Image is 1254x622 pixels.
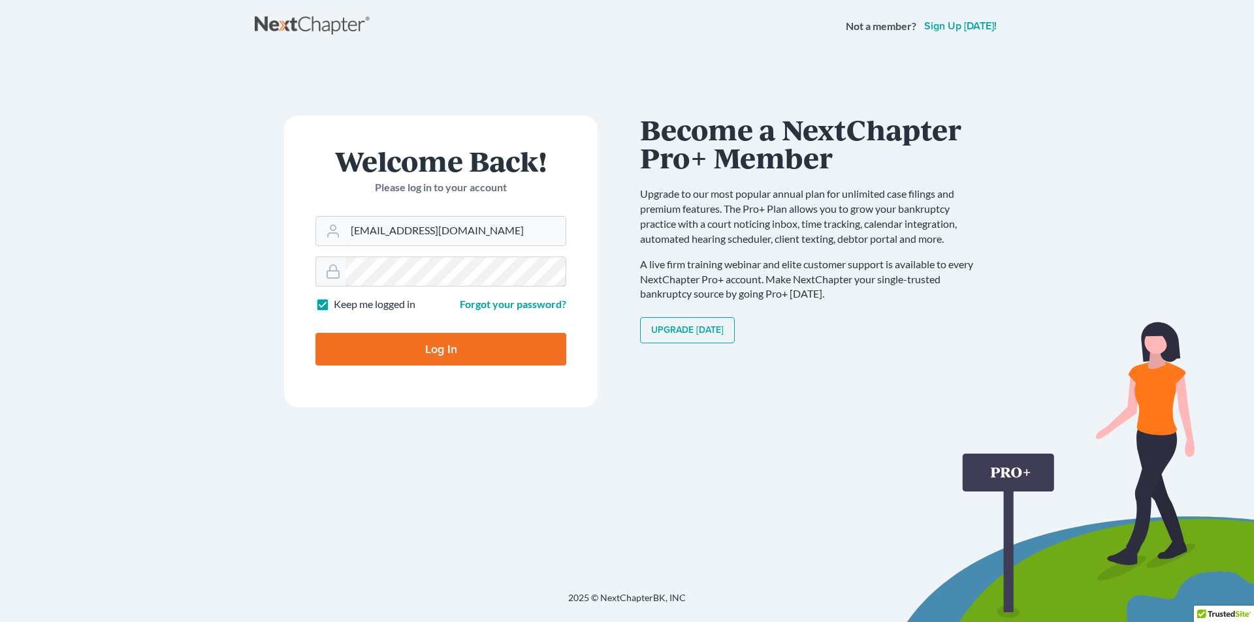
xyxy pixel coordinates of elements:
[315,180,566,195] p: Please log in to your account
[640,116,986,171] h1: Become a NextChapter Pro+ Member
[640,257,986,302] p: A live firm training webinar and elite customer support is available to every NextChapter Pro+ ac...
[460,298,566,310] a: Forgot your password?
[922,21,999,31] a: Sign up [DATE]!
[315,147,566,175] h1: Welcome Back!
[346,217,566,245] input: Email Address
[640,187,986,246] p: Upgrade to our most popular annual plan for unlimited case filings and premium features. The Pro+...
[315,333,566,365] input: Log In
[846,19,916,34] strong: Not a member?
[255,591,999,615] div: 2025 © NextChapterBK, INC
[640,317,735,343] a: Upgrade [DATE]
[334,297,415,312] label: Keep me logged in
